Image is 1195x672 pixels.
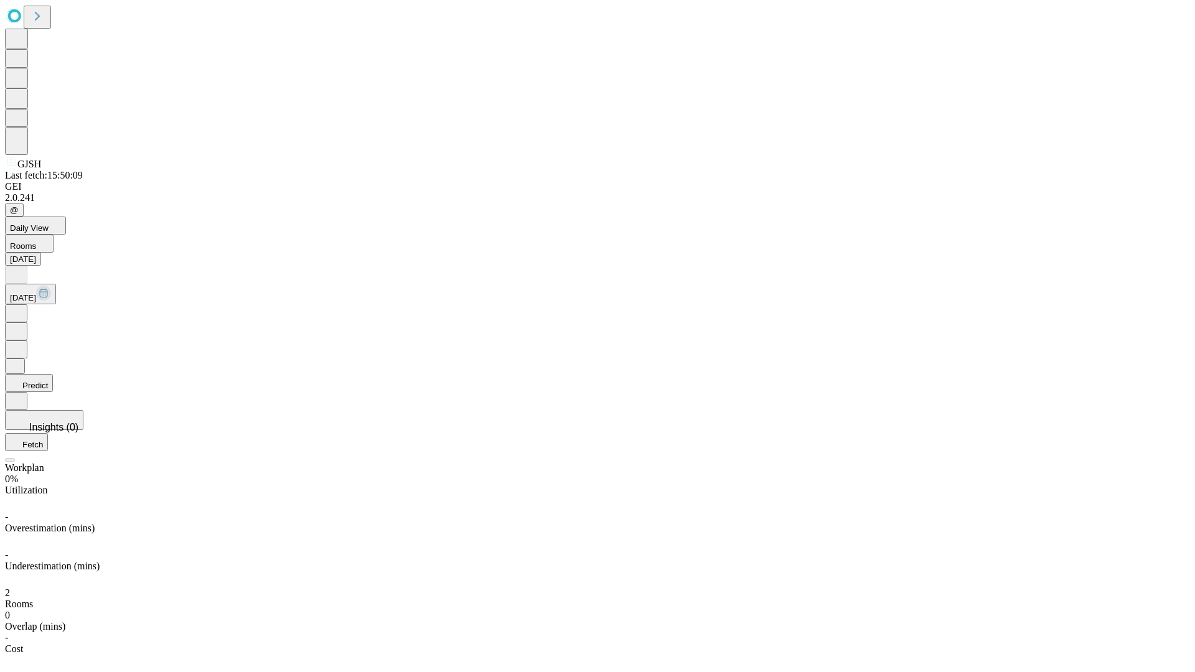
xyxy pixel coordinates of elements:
[5,253,41,266] button: [DATE]
[5,203,24,217] button: @
[10,223,49,233] span: Daily View
[5,561,100,571] span: Underestimation (mins)
[5,599,33,609] span: Rooms
[29,422,78,432] span: Insights (0)
[5,621,65,632] span: Overlap (mins)
[5,410,83,430] button: Insights (0)
[5,610,10,620] span: 0
[10,293,36,302] span: [DATE]
[5,485,47,495] span: Utilization
[10,241,36,251] span: Rooms
[5,170,83,180] span: Last fetch: 15:50:09
[5,462,44,473] span: Workplan
[5,433,48,451] button: Fetch
[5,284,56,304] button: [DATE]
[17,159,41,169] span: GJSH
[10,205,19,215] span: @
[5,511,8,522] span: -
[5,643,23,654] span: Cost
[5,587,10,598] span: 2
[5,192,1190,203] div: 2.0.241
[5,523,95,533] span: Overestimation (mins)
[5,235,54,253] button: Rooms
[5,217,66,235] button: Daily View
[5,549,8,560] span: -
[5,474,18,484] span: 0%
[5,632,8,643] span: -
[5,181,1190,192] div: GEI
[5,374,53,392] button: Predict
